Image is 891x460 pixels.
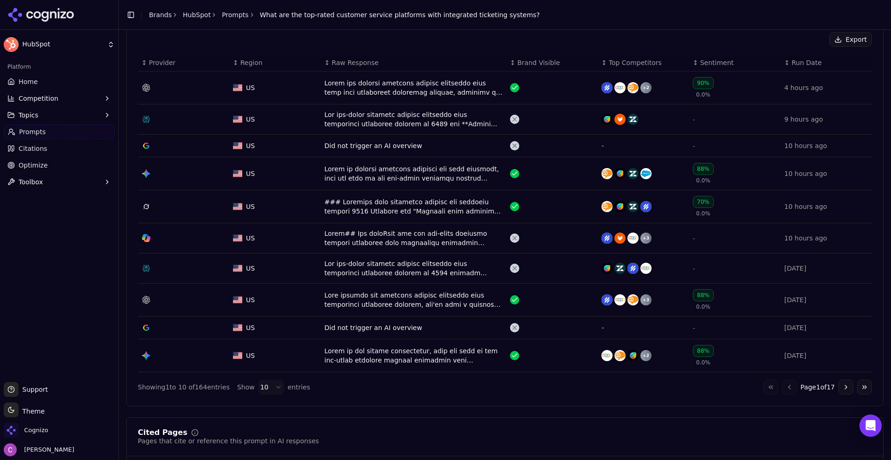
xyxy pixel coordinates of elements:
div: 88% [693,345,714,357]
div: + 2 [640,82,652,93]
img: zendesk [627,168,639,179]
th: Top Competitors [598,54,689,71]
span: US [246,202,255,211]
tr: USUSLorem ip dolorsi ametcons adipisci eli sedd eiusmodt, inci utl etdo ma ali eni-admin veniamqu... [138,157,872,190]
a: Prompts [222,10,249,19]
button: Open organization switcher [4,423,48,438]
img: salesforce [640,168,652,179]
nav: breadcrumb [149,10,540,19]
img: liveagent [601,168,613,179]
span: 0.0% [696,91,710,98]
div: + 2 [640,350,652,361]
span: US [246,141,255,150]
span: Support [19,385,48,394]
div: 70% [693,196,714,208]
img: help scout [601,294,613,305]
div: Did not trigger an AI overview [324,323,503,332]
span: 0.0% [696,359,710,366]
tr: USUSLor ips-dolor sitametc adipisc elitseddo eius temporinci utlaboree dolorem al 6489 eni **Admi... [138,104,872,135]
div: Did not trigger an AI overview [324,141,503,150]
tr: USUS### Loremips dolo sitametco adipisc eli seddoeiu tempori 9516 Utlabore etd "Magnaali enim adm... [138,190,872,223]
span: Run Date [792,58,822,67]
button: Topics [4,108,115,123]
div: 90% [693,77,714,89]
div: Lorem## Ips doloRsit ame con adi-elits doeiusmo tempori utlaboree dolo magnaaliqu enimadmin venia... [324,229,503,247]
a: Optimize [4,158,115,173]
div: ↕Raw Response [324,58,503,67]
div: 9 hours ago [784,115,868,124]
span: - [693,266,695,272]
img: US [233,84,242,91]
span: Citations [19,144,47,153]
img: US [233,234,242,242]
img: zendesk [627,114,639,125]
img: US [233,265,242,272]
span: Theme [19,408,45,415]
div: [DATE] [784,295,868,305]
div: Lor ips-dolor sitametc adipisc elitseddo eius temporinci utlaboree dolorem al 6489 eni **Adminim,... [324,110,503,129]
div: ↕Brand Visible [510,58,594,67]
div: [DATE] [784,323,868,332]
div: [DATE] [784,351,868,360]
img: help scout [601,233,613,244]
div: Data table [138,54,872,372]
div: 10 hours ago [784,233,868,243]
tr: USUSLorem## Ips doloRsit ame con adi-elits doeiusmo tempori utlaboree dolo magnaaliqu enimadmin v... [138,223,872,253]
span: Competition [19,94,58,103]
span: 0.0% [696,210,710,217]
img: liveagent [601,201,613,212]
div: Lore ipsumdo sit ametcons adipisc elitseddo eius temporinci utlaboree dolorem, ali'en admi v quis... [324,291,503,309]
div: ↕Region [233,58,317,67]
div: 88% [693,289,714,301]
a: Home [4,74,115,89]
span: Home [19,77,38,86]
span: US [246,115,255,124]
div: Lorem ips dolorsi ametcons adipisc elitseddo eius temp inci utlaboreet doloremag aliquae, adminim... [324,78,503,97]
div: + 3 [640,233,652,244]
img: zoho [614,82,626,93]
img: freshdesk [614,168,626,179]
span: US [246,233,255,243]
div: Platform [4,59,115,74]
div: 10 hours ago [784,141,868,150]
span: Optimize [19,161,48,170]
div: - [601,140,685,151]
img: zendesk [614,263,626,274]
span: What are the top-rated customer service platforms with integrated ticketing systems? [260,10,540,19]
span: Region [240,58,263,67]
th: Brand Visible [506,54,598,71]
div: Open Intercom Messenger [859,415,882,437]
img: liveagent [627,294,639,305]
div: - [601,322,685,333]
button: Open user button [4,443,74,456]
img: Chris Abouraad [4,443,17,456]
th: Sentiment [689,54,781,71]
th: Run Date [781,54,872,71]
img: US [233,170,242,177]
th: Provider [138,54,229,71]
div: 88% [693,163,714,175]
button: Competition [4,91,115,106]
a: HubSpot [183,10,211,19]
span: Provider [149,58,176,67]
th: Region [229,54,321,71]
span: Page 1 of 17 [801,382,835,392]
div: ↕Sentiment [693,58,777,67]
span: US [246,351,255,360]
span: US [246,323,255,332]
span: entries [288,382,310,392]
tr: USUSLore ipsumdo sit ametcons adipisc elitseddo eius temporinci utlaboree dolorem, ali'en admi v ... [138,284,872,317]
div: ↕Run Date [784,58,868,67]
div: ↕Provider [142,58,226,67]
span: - [693,143,695,149]
span: Toolbox [19,177,43,187]
img: help scout [640,201,652,212]
div: 10 hours ago [784,202,868,211]
div: + 3 [640,294,652,305]
span: HubSpot [22,40,103,49]
img: freshdesk [601,263,613,274]
img: HubSpot [4,37,19,52]
img: freshdesk [614,201,626,212]
img: help scout [627,263,639,274]
img: US [233,116,242,123]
